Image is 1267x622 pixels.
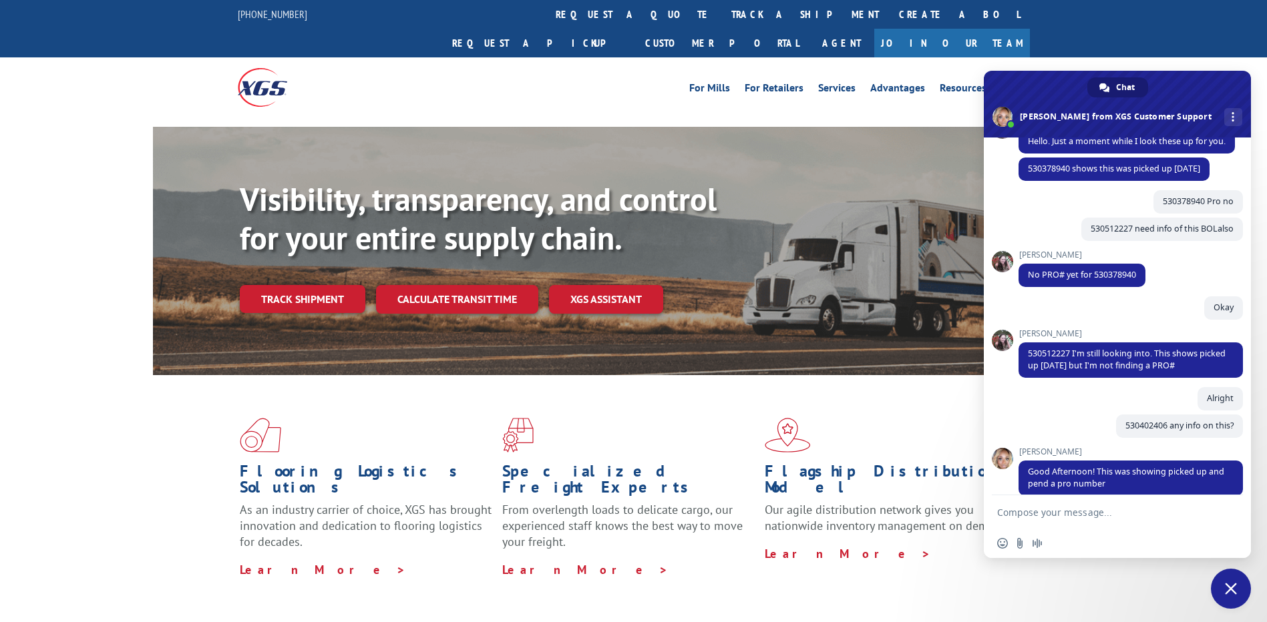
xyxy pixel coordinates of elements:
[1028,466,1224,489] span: Good Afternoon! This was showing picked up and pend a pro number
[1019,447,1243,456] span: [PERSON_NAME]
[1032,538,1043,549] span: Audio message
[818,83,856,97] a: Services
[240,502,492,549] span: As an industry carrier of choice, XGS has brought innovation and dedication to flooring logistics...
[1028,163,1200,174] span: 530378940 shows this was picked up [DATE]
[502,418,534,452] img: xgs-icon-focused-on-flooring-red
[1163,196,1234,207] span: 530378940 Pro no
[502,502,755,561] p: From overlength loads to delicate cargo, our experienced staff knows the best way to move your fr...
[1028,348,1226,371] span: 530512227 I'm still looking into. This shows picked up [DATE] but I'm not finding a PRO#
[1028,135,1226,147] span: Hello. Just a moment while I look these up for you.
[1224,108,1242,126] div: More channels
[809,29,874,57] a: Agent
[442,29,635,57] a: Request a pickup
[1015,538,1025,549] span: Send a file
[1207,392,1234,404] span: Alright
[1211,569,1251,609] div: Close chat
[874,29,1030,57] a: Join Our Team
[1019,250,1145,260] span: [PERSON_NAME]
[376,285,538,314] a: Calculate transit time
[240,418,281,452] img: xgs-icon-total-supply-chain-intelligence-red
[1087,77,1148,97] div: Chat
[765,463,1017,502] h1: Flagship Distribution Model
[765,418,811,452] img: xgs-icon-flagship-distribution-model-red
[240,285,365,313] a: Track shipment
[1116,77,1135,97] span: Chat
[997,538,1008,549] span: Insert an emoji
[549,285,663,314] a: XGS ASSISTANT
[240,463,492,502] h1: Flooring Logistics Solutions
[635,29,809,57] a: Customer Portal
[765,502,1011,533] span: Our agile distribution network gives you nationwide inventory management on demand.
[870,83,925,97] a: Advantages
[745,83,803,97] a: For Retailers
[1091,223,1234,234] span: 530512227 need info of this BOLalso
[689,83,730,97] a: For Mills
[240,562,406,577] a: Learn More >
[238,7,307,21] a: [PHONE_NUMBER]
[940,83,986,97] a: Resources
[1028,269,1136,280] span: No PRO# yet for 530378940
[997,507,1208,519] textarea: Compose your message...
[1019,329,1243,338] span: [PERSON_NAME]
[502,463,755,502] h1: Specialized Freight Experts
[1214,302,1234,313] span: Okay
[1125,420,1234,431] span: 530402406 any info on this?
[240,178,717,258] b: Visibility, transparency, and control for your entire supply chain.
[502,562,669,577] a: Learn More >
[765,546,931,561] a: Learn More >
